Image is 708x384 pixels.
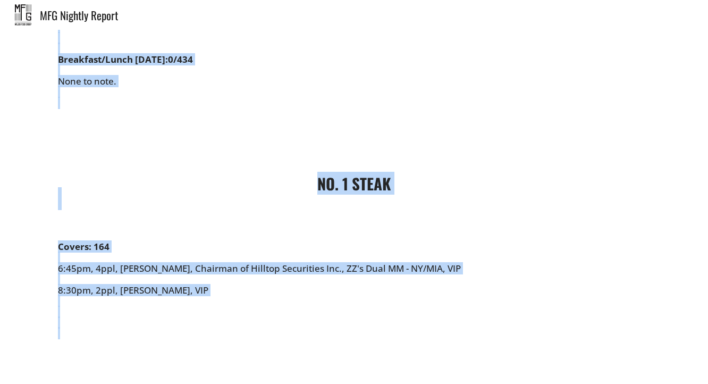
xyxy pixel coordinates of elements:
[58,53,168,65] strong: Breakfast/Lunch [DATE]:
[58,240,109,253] strong: Covers: 164
[168,53,193,65] strong: 0/434
[317,172,391,195] strong: NO. 1 STEAK
[58,241,650,350] div: 6:45pm, 4ppl, [PERSON_NAME], Chairman of Hilltop Securities Inc., ZZ's Dual MM - NY/MIA, VIP 8:30...
[15,4,31,26] img: mfg_nightly.jpeg
[58,54,650,108] div: None to note.
[40,10,708,21] div: MFG Nightly Report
